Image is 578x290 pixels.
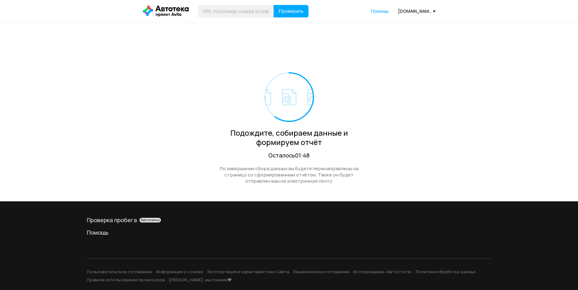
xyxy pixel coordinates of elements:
a: Помощь [87,229,491,236]
div: Осталось 01:48 [213,152,365,159]
a: [PERSON_NAME], мы помним [169,277,232,283]
a: Проверка пробегабесплатно [87,216,491,224]
a: Помощь [371,8,389,14]
a: Политика обработки данных [416,269,476,274]
a: Лицензионное соглашение [293,269,350,274]
div: По завершении сбора данных вы будете перенаправлены на страницу со сформированным отчётом. Также ... [213,166,365,184]
a: Информация о cookies [156,269,203,274]
div: Проверка пробега [87,216,491,224]
div: Подождите, собираем данные и формируем отчёт [213,128,365,147]
div: [DOMAIN_NAME][EMAIL_ADDRESS][DOMAIN_NAME] [398,8,435,14]
span: бесплатно [141,218,160,222]
a: Эксплуатация и характеристики Сайта [207,269,289,274]
span: Проверить [279,9,303,14]
input: VIN, госномер, номер кузова [198,5,274,17]
a: Правила использования промокодов [87,277,165,283]
a: Исследование «Автостата» [353,269,412,274]
a: Пользовательское соглашение [87,269,153,274]
button: Проверить [274,5,308,17]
